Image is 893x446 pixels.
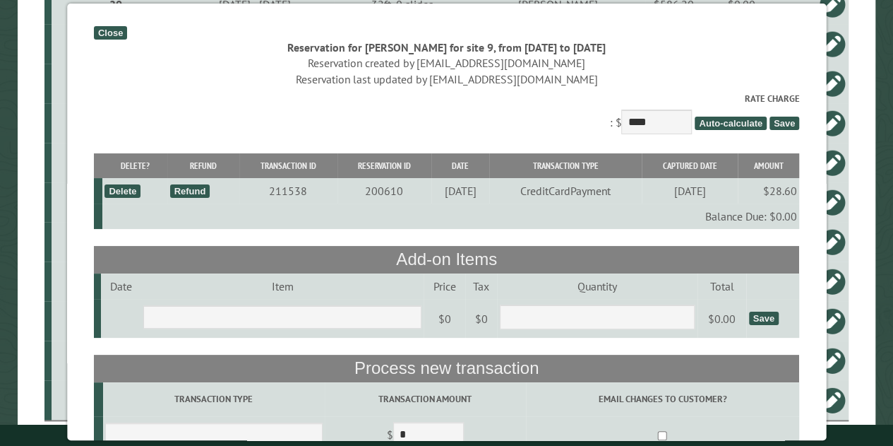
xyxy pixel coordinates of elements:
[528,392,797,406] label: Email changes to customer?
[57,314,174,328] div: 4
[57,393,174,407] div: 14
[465,299,497,339] td: $0
[94,55,799,71] div: Reservation created by [EMAIL_ADDRESS][DOMAIN_NAME]
[94,40,799,55] div: Reservation for [PERSON_NAME] for site 9, from [DATE] to [DATE]
[57,37,174,51] div: 3
[57,155,174,170] div: 16
[94,92,799,138] div: : $
[57,195,174,209] div: 11
[748,312,778,325] div: Save
[105,392,322,406] label: Transaction Type
[431,178,490,204] td: [DATE]
[239,153,337,178] th: Transaction ID
[424,274,465,299] td: Price
[695,117,767,130] span: Auto-calculate
[327,392,523,406] label: Transaction Amount
[642,153,738,178] th: Captured Date
[102,204,799,229] td: Balance Due: $0.00
[101,274,141,299] td: Date
[57,353,174,368] div: 6
[465,274,497,299] td: Tax
[141,274,424,299] td: Item
[738,178,799,204] td: $28.60
[102,153,167,178] th: Delete?
[337,153,431,178] th: Reservation ID
[697,299,747,339] td: $0.00
[697,274,747,299] td: Total
[337,178,431,204] td: 200610
[57,274,174,288] div: 12
[497,274,697,299] td: Quantity
[94,26,127,40] div: Close
[167,153,239,178] th: Refund
[104,184,140,198] div: Delete
[489,178,642,204] td: CreditCardPayment
[57,235,174,249] div: 9
[489,153,642,178] th: Transaction Type
[239,178,337,204] td: 211538
[424,299,465,339] td: $0
[769,117,799,130] span: Save
[738,153,799,178] th: Amount
[94,71,799,87] div: Reservation last updated by [EMAIL_ADDRESS][DOMAIN_NAME]
[94,92,799,105] label: Rate Charge
[431,153,490,178] th: Date
[57,116,174,130] div: Studio
[94,246,799,273] th: Add-on Items
[94,355,799,382] th: Process new transaction
[642,178,738,204] td: [DATE]
[57,76,174,90] div: 24
[169,184,210,198] div: Refund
